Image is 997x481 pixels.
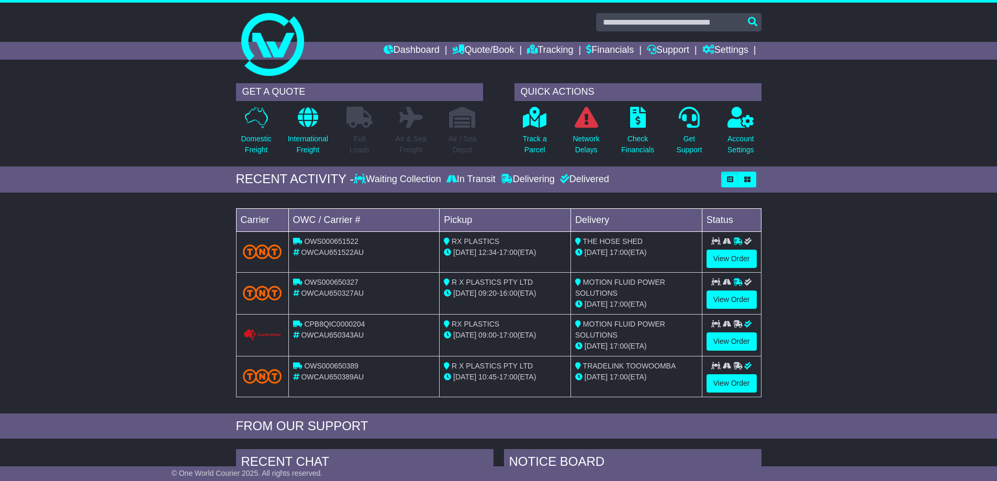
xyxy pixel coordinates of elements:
[647,42,689,60] a: Support
[449,133,477,155] p: Air / Sea Depot
[301,331,364,339] span: OWCAU650343AU
[354,174,443,185] div: Waiting Collection
[444,288,566,299] div: - (ETA)
[585,342,608,350] span: [DATE]
[575,247,698,258] div: (ETA)
[453,289,476,297] span: [DATE]
[236,419,761,434] div: FROM OUR SUPPORT
[304,278,359,286] span: OWS000650327
[610,248,628,256] span: 17:00
[444,372,566,383] div: - (ETA)
[585,248,608,256] span: [DATE]
[243,286,282,300] img: TNT_Domestic.png
[301,248,364,256] span: OWCAU651522AU
[610,342,628,350] span: 17:00
[452,237,499,245] span: RX PLASTICS
[301,289,364,297] span: OWCAU650327AU
[575,372,698,383] div: (ETA)
[575,278,665,297] span: MOTION FLUID POWER SOLUTIONS
[570,208,702,231] td: Delivery
[452,362,533,370] span: R X PLASTICS PTY LTD
[575,341,698,352] div: (ETA)
[444,247,566,258] div: - (ETA)
[478,248,497,256] span: 12:34
[527,42,573,60] a: Tracking
[522,106,547,161] a: Track aParcel
[304,237,359,245] span: OWS000651522
[236,83,483,101] div: GET A QUOTE
[707,332,757,351] a: View Order
[243,329,282,341] img: GetCarrierServiceLogo
[240,106,272,161] a: DomesticFreight
[452,278,533,286] span: R X PLASTICS PTY LTD
[384,42,440,60] a: Dashboard
[610,300,628,308] span: 17:00
[304,320,365,328] span: CPB8QIC0000204
[707,374,757,393] a: View Order
[702,42,748,60] a: Settings
[499,248,518,256] span: 17:00
[444,174,498,185] div: In Transit
[610,373,628,381] span: 17:00
[504,449,761,477] div: NOTICE BOARD
[702,208,761,231] td: Status
[621,133,654,155] p: Check Financials
[498,174,557,185] div: Delivering
[575,320,665,339] span: MOTION FLUID POWER SOLUTIONS
[241,133,271,155] p: Domestic Freight
[236,208,288,231] td: Carrier
[586,42,634,60] a: Financials
[172,469,323,477] span: © One World Courier 2025. All rights reserved.
[585,373,608,381] span: [DATE]
[573,133,599,155] p: Network Delays
[452,320,499,328] span: RX PLASTICS
[440,208,571,231] td: Pickup
[707,250,757,268] a: View Order
[301,373,364,381] span: OWCAU650389AU
[478,373,497,381] span: 10:45
[572,106,600,161] a: NetworkDelays
[478,331,497,339] span: 09:00
[707,290,757,309] a: View Order
[346,133,373,155] p: Full Loads
[676,133,702,155] p: Get Support
[243,244,282,259] img: TNT_Domestic.png
[557,174,609,185] div: Delivered
[453,248,476,256] span: [DATE]
[499,373,518,381] span: 17:00
[287,106,329,161] a: InternationalFreight
[452,42,514,60] a: Quote/Book
[453,373,476,381] span: [DATE]
[236,172,354,187] div: RECENT ACTIVITY -
[444,330,566,341] div: - (ETA)
[243,369,282,383] img: TNT_Domestic.png
[523,133,547,155] p: Track a Parcel
[727,133,754,155] p: Account Settings
[514,83,761,101] div: QUICK ACTIONS
[727,106,755,161] a: AccountSettings
[478,289,497,297] span: 09:20
[575,299,698,310] div: (ETA)
[499,331,518,339] span: 17:00
[676,106,702,161] a: GetSupport
[585,300,608,308] span: [DATE]
[583,237,643,245] span: THE HOSE SHED
[236,449,494,477] div: RECENT CHAT
[583,362,676,370] span: TRADELINK TOOWOOMBA
[499,289,518,297] span: 16:00
[288,208,440,231] td: OWC / Carrier #
[453,331,476,339] span: [DATE]
[288,133,328,155] p: International Freight
[396,133,427,155] p: Air & Sea Freight
[621,106,655,161] a: CheckFinancials
[304,362,359,370] span: OWS000650389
